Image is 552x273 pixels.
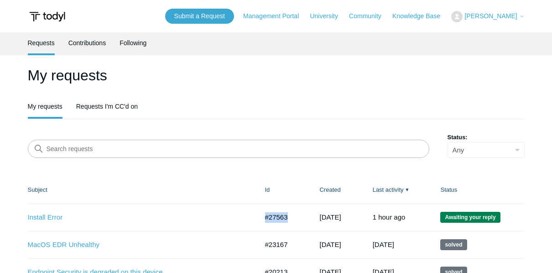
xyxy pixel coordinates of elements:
a: Community [349,11,391,21]
span: This request has been solved [440,239,467,250]
a: Contributions [68,32,106,53]
a: Management Portal [243,11,308,21]
h1: My requests [28,64,525,86]
label: Status: [448,133,525,142]
td: #27563 [256,204,311,231]
a: Requests [28,32,55,53]
time: 03/23/2025, 21:01 [373,241,394,248]
a: University [310,11,347,21]
time: 08/26/2025, 15:03 [373,213,406,221]
a: Created [319,186,340,193]
span: We are waiting for you to respond [440,212,500,223]
th: Status [431,176,524,204]
a: Requests I'm CC'd on [76,96,138,117]
a: Submit a Request [165,9,234,24]
td: #23167 [256,231,311,258]
button: [PERSON_NAME] [451,11,524,22]
span: [PERSON_NAME] [464,12,517,20]
a: Knowledge Base [392,11,449,21]
img: Todyl Support Center Help Center home page [28,8,67,25]
th: Id [256,176,311,204]
time: 08/20/2025, 11:46 [319,213,341,221]
a: My requests [28,96,62,117]
a: Last activity▼ [373,186,404,193]
a: MacOS EDR Unhealthy [28,240,245,250]
input: Search requests [28,140,429,158]
span: ▼ [405,186,410,193]
a: Following [120,32,146,53]
a: Install Error [28,212,245,223]
time: 02/24/2025, 11:48 [319,241,341,248]
th: Subject [28,176,256,204]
